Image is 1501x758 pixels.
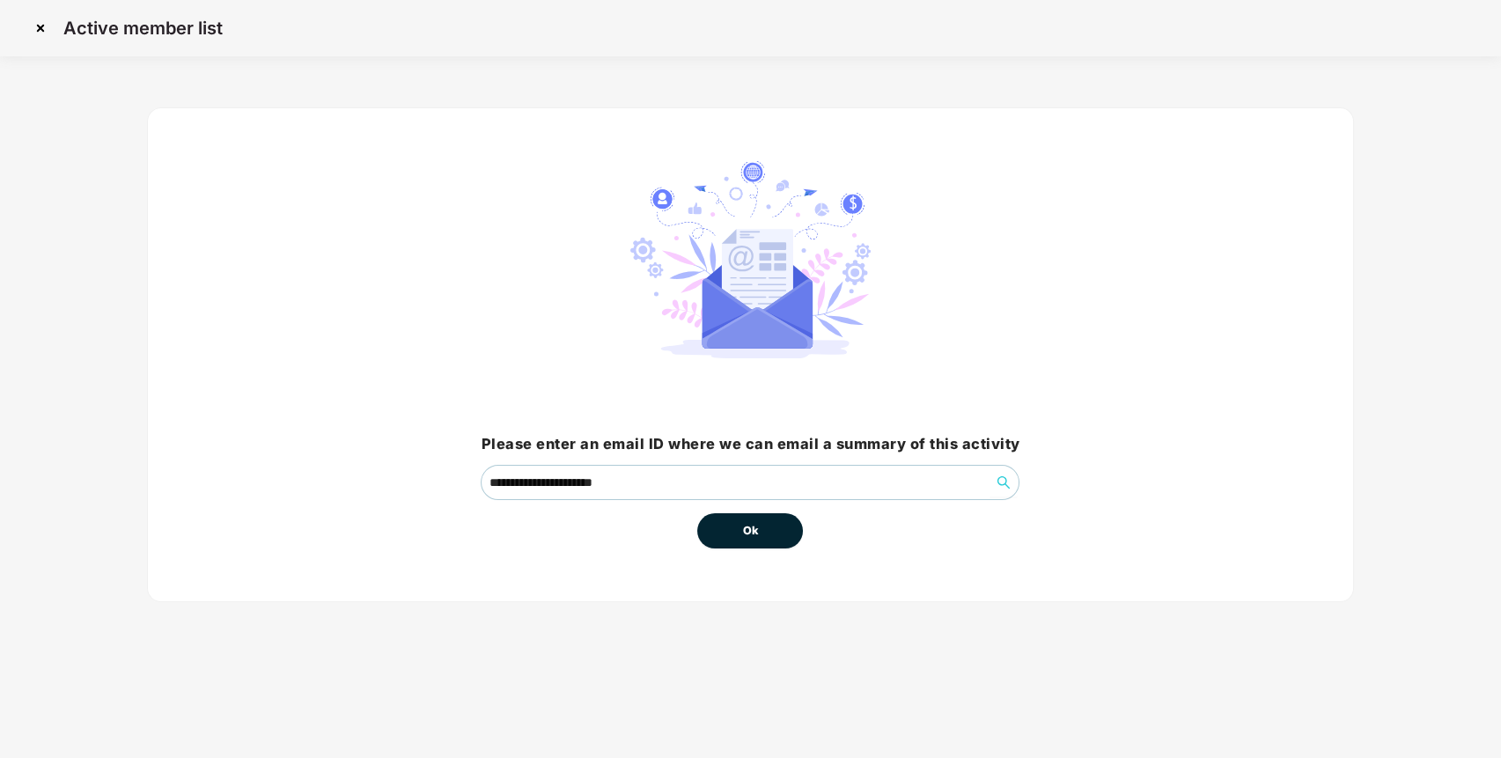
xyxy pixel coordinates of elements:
[26,14,55,42] img: svg+xml;base64,PHN2ZyBpZD0iQ3Jvc3MtMzJ4MzIiIHhtbG5zPSJodHRwOi8vd3d3LnczLm9yZy8yMDAwL3N2ZyIgd2lkdG...
[63,18,223,39] p: Active member list
[697,513,803,548] button: Ok
[742,522,758,540] span: Ok
[990,468,1018,497] button: search
[990,475,1018,489] span: search
[630,161,870,358] img: svg+xml;base64,PHN2ZyB4bWxucz0iaHR0cDovL3d3dy53My5vcmcvMjAwMC9zdmciIHdpZHRoPSIyNzIuMjI0IiBoZWlnaH...
[481,433,1019,456] h3: Please enter an email ID where we can email a summary of this activity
